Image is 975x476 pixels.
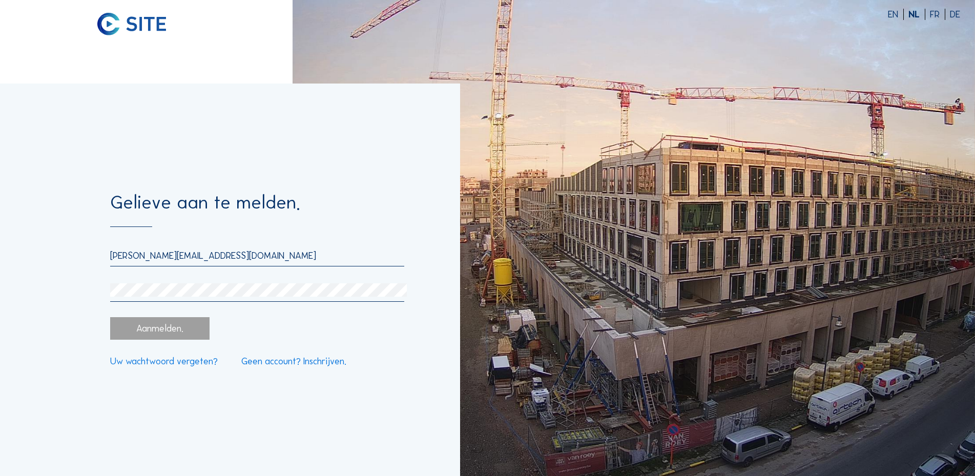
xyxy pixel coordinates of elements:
div: Gelieve aan te melden. [110,193,404,227]
div: FR [930,10,945,19]
div: NL [908,10,925,19]
a: Uw wachtwoord vergeten? [110,357,218,366]
div: Aanmelden. [110,317,210,340]
a: Geen account? Inschrijven. [241,357,346,366]
div: EN [888,10,904,19]
div: DE [950,10,960,19]
input: E-mail [110,250,404,261]
img: C-SITE logo [97,13,165,36]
